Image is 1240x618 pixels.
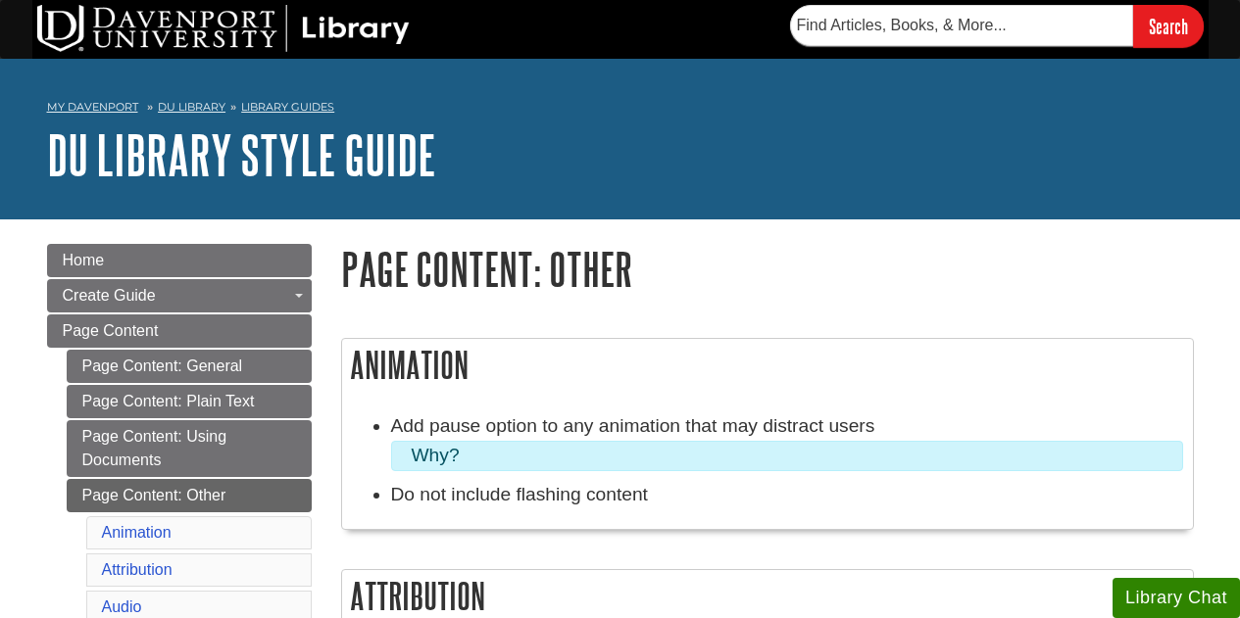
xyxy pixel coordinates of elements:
[47,99,138,116] a: My Davenport
[158,100,225,114] a: DU Library
[63,322,159,339] span: Page Content
[63,287,156,304] span: Create Guide
[67,350,312,383] a: Page Content: General
[1113,578,1240,618] button: Library Chat
[47,124,436,185] a: DU Library Style Guide
[102,561,173,578] a: Attribution
[47,244,312,277] a: Home
[790,5,1204,47] form: Searches DU Library's articles, books, and more
[63,252,105,268] span: Home
[341,244,1194,294] h1: Page Content: Other
[47,314,312,348] a: Page Content
[342,339,1193,391] h2: Animation
[391,412,1183,471] li: Add pause option to any animation that may distract users
[391,481,1183,509] li: Do not include flashing content
[1133,5,1204,47] input: Search
[47,279,312,312] a: Create Guide
[102,524,172,541] a: Animation
[47,94,1194,125] nav: breadcrumb
[37,5,410,52] img: DU Library
[67,479,312,512] a: Page Content: Other
[241,100,334,114] a: Library Guides
[67,420,312,477] a: Page Content: Using Documents
[412,442,1163,470] summary: Why?
[102,598,142,615] a: Audio
[67,385,312,418] a: Page Content: Plain Text
[790,5,1133,46] input: Find Articles, Books, & More...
